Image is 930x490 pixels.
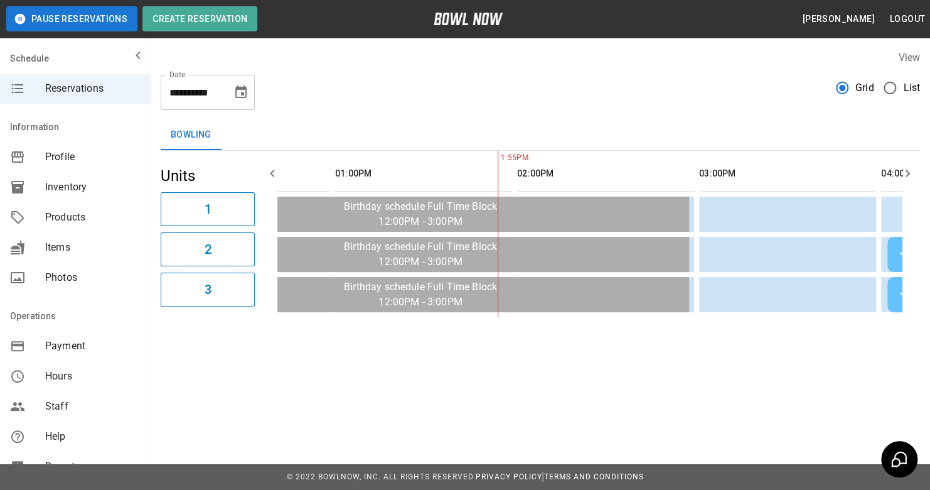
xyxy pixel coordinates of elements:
[45,240,141,255] span: Items
[45,459,141,474] span: Reports
[204,199,211,219] h6: 1
[45,210,141,225] span: Products
[228,80,254,105] button: Choose date, selected date is Aug 30, 2025
[204,280,211,300] h6: 3
[45,270,141,285] span: Photos
[45,180,141,195] span: Inventory
[161,120,920,150] div: inventory tabs
[45,399,141,414] span: Staff
[855,80,874,95] span: Grid
[517,156,694,192] th: 02:00PM
[45,429,141,444] span: Help
[434,13,503,25] img: logo
[45,81,141,96] span: Reservations
[286,472,475,481] span: © 2022 BowlNow, Inc. All Rights Reserved.
[161,166,255,186] h5: Units
[161,120,222,150] button: Bowling
[161,192,255,226] button: 1
[335,156,512,192] th: 01:00PM
[498,152,501,165] span: 1:55PM
[161,232,255,266] button: 2
[6,6,137,31] button: Pause Reservations
[142,6,257,31] button: Create Reservation
[161,273,255,307] button: 3
[903,80,920,95] span: List
[544,472,644,481] a: Terms and Conditions
[45,150,141,165] span: Profile
[475,472,542,481] a: Privacy Policy
[898,52,920,63] label: View
[45,369,141,384] span: Hours
[204,239,211,259] h6: 2
[885,8,930,31] button: Logout
[797,8,879,31] button: [PERSON_NAME]
[45,339,141,354] span: Payment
